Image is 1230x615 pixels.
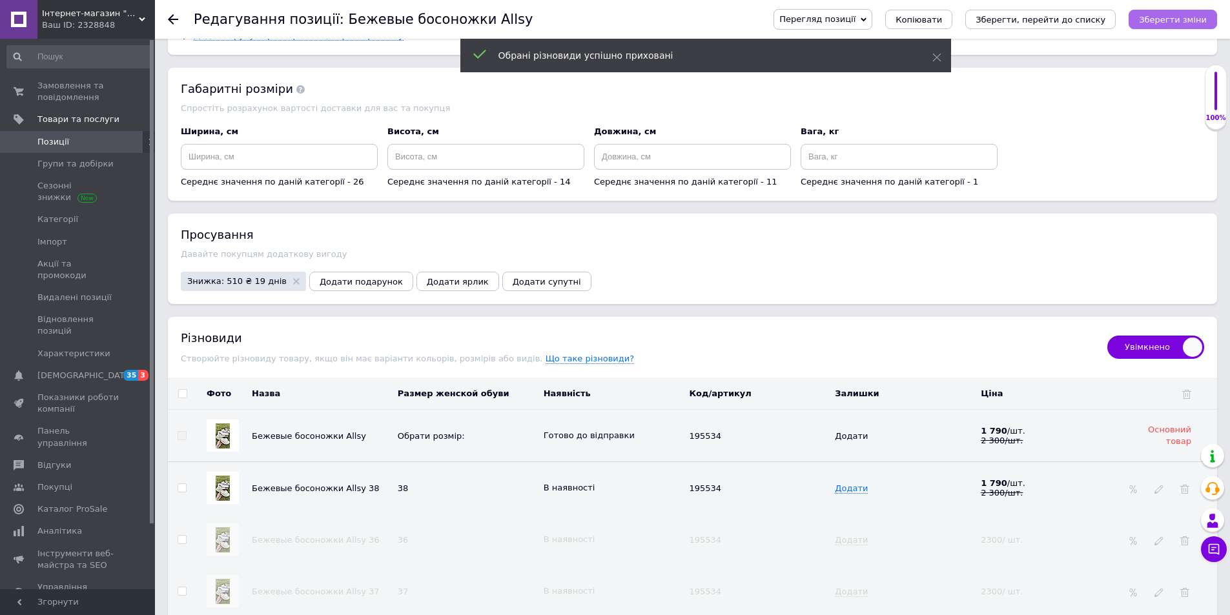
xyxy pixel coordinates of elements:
[168,14,178,25] div: Повернутися назад
[594,126,656,136] span: Довжина, см
[498,49,900,62] div: Обрані різновиди успішно приховані
[37,258,119,281] span: Акції та промокоди
[197,378,249,410] th: Фото
[801,176,998,188] div: Середнє значення по даній категорії - 1
[594,176,791,188] div: Середнє значення по даній категорії - 11
[37,548,119,571] span: Інструменти веб-майстра та SEO
[13,35,815,75] p: Бренд представляет модель босоножек, в которой комфорт и стиль идеально сочетаются. Верх выполнен...
[37,158,114,170] span: Групи та добірки
[194,12,533,27] h1: Редагування позиції: Бежевые босоножки Allsy
[1107,336,1204,359] span: Увімкнено
[546,354,635,364] span: Що таке різновиди?
[181,144,378,170] input: Ширина, см
[37,114,119,125] span: Товари та послуги
[380,14,448,24] strong: Босоножки Allsy
[37,481,72,493] span: Покупці
[37,214,78,225] span: Категорії
[37,348,110,359] span: Характеристики
[801,144,998,170] input: Вага, кг
[37,292,112,303] span: Видалені позиції
[981,426,1007,436] b: 1 790
[37,236,67,248] span: Імпорт
[252,535,380,545] span: Назву успадковано від основного товару
[835,587,868,597] span: Додати
[13,83,815,97] p: получаете именно тот товар что видите на фото
[398,483,409,493] span: 38
[37,136,69,148] span: Позиції
[686,378,832,410] th: Код/артикул
[42,19,155,31] div: Ваш ID: 2328848
[835,535,868,545] span: Додати
[544,586,595,596] span: В наявності
[37,581,119,605] span: Управління сайтом
[896,15,942,25] span: Копіювати
[37,370,133,381] span: [DEMOGRAPHIC_DATA]
[181,81,1204,97] div: Габаритні розміри
[801,126,839,136] span: Вага, кг
[37,425,119,449] span: Панель управління
[395,410,540,462] td: Дані основного товару
[1129,10,1217,29] button: Зберегти зміни
[965,10,1116,29] button: Зберегти, перейти до списку
[187,277,287,285] span: Знижка: 510 ₴ 19 днів
[387,176,584,188] div: Середнє значення по даній категорії - 14
[416,272,499,291] button: Додати ярлик
[37,503,107,515] span: Каталог ProSale
[181,227,1204,243] div: Просування
[544,483,595,492] span: В наявності
[252,483,380,493] span: Назву успадковано від основного товару
[1148,425,1191,446] span: Основний товар
[37,80,119,103] span: Замовлення та повідомлення
[981,478,1101,488] div: / шт.
[981,426,1120,436] div: / шт.
[398,535,409,545] span: 36
[223,106,290,116] a: [DOMAIN_NAME]
[540,410,686,462] td: Дані основного товару
[779,14,856,24] span: Перегляд позиції
[37,314,119,337] span: Відновлення позицій
[506,50,526,59] strong: Allsy
[502,272,591,291] button: Додати супутні
[1201,536,1227,562] button: Чат з покупцем
[981,587,1023,596] span: 2300/ шт.
[37,36,57,46] strong: Allsy
[181,354,546,363] span: Створюйте різновиду товару, якщо він має варіанти кольорів, розмірів або видів.
[37,525,82,537] span: Аналітика
[249,378,395,410] th: Назва
[981,478,1007,488] b: 1 790
[427,277,489,287] span: Додати ярлик
[976,15,1105,25] i: Зберегти, перейти до списку
[689,587,721,596] span: 195534
[885,10,952,29] button: Копіювати
[544,430,635,440] span: Готово до відправки
[978,410,1123,462] td: Дані основного товару
[540,378,686,410] th: Наявність
[835,431,868,441] span: Дані основного товару
[689,431,721,441] span: 195534
[181,103,1204,113] div: Спростіть розрахунок вартості доставки для вас та покупця
[978,378,1123,410] th: Ціна
[981,488,1101,498] div: 2 300 / шт.
[981,436,1120,445] div: 2 300 / шт.
[6,45,152,68] input: Пошук
[123,370,138,381] span: 35
[1205,65,1227,130] div: 100% Якість заповнення
[181,176,378,188] div: Середнє значення по даній категорії - 26
[13,105,815,119] p: Приятных Вам покупок, с Уважением, администрация
[252,587,380,596] span: Назву успадковано від основного товару
[398,431,465,441] span: Обрати розмір:
[1139,15,1207,25] i: Зберегти зміни
[252,431,366,441] span: Бежевые босоножки Allsy
[13,13,815,119] body: Редактор, 73EA36A9-9779-4055-9B28-C9BCD1C1ADA9
[1205,114,1226,123] div: 100%
[181,249,1204,259] div: Давайте покупцям додаткову вигоду
[689,483,721,493] span: 195534
[835,483,868,494] span: Додати
[387,126,439,136] span: Висота, см
[689,535,721,545] span: 195534
[42,8,139,19] span: Інтернет-магазин "Streetmoda"
[37,180,119,203] span: Сезонні знижки
[138,370,149,381] span: 3
[832,378,978,410] th: Залишки
[37,459,71,471] span: Відгуки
